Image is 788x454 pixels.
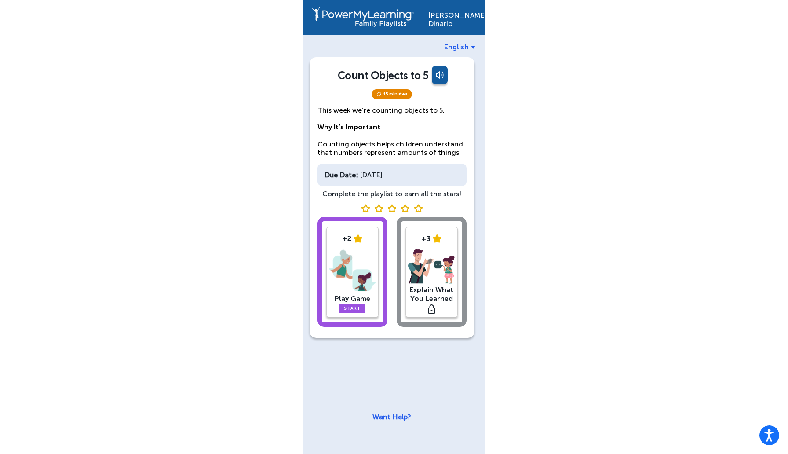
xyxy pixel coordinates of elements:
[329,294,376,303] div: Play Game
[428,304,435,314] img: lock.svg
[361,204,370,212] img: blank star
[414,204,423,212] img: blank star
[376,92,382,97] img: timer.svg
[329,248,376,293] img: play-game.png
[329,234,376,242] div: +2
[428,7,477,28] div: [PERSON_NAME] Dinario
[317,123,380,131] strong: Why It’s Important
[325,171,358,179] div: Due Date:
[338,69,428,82] div: Count Objects to 5
[444,43,475,51] a: English
[317,164,467,186] div: [DATE]
[372,89,412,99] span: 15 minutes
[372,413,411,421] a: Want Help?
[317,190,467,198] div: Complete the playlist to earn all the stars!
[317,106,467,157] p: This week we’re counting objects to 5. Counting objects helps children understand that numbers re...
[444,43,469,51] span: English
[312,7,414,27] img: PowerMyLearning Connect
[401,204,409,212] img: blank star
[339,304,365,313] a: Start
[374,204,383,212] img: blank star
[387,204,396,212] img: blank star
[354,234,362,243] img: star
